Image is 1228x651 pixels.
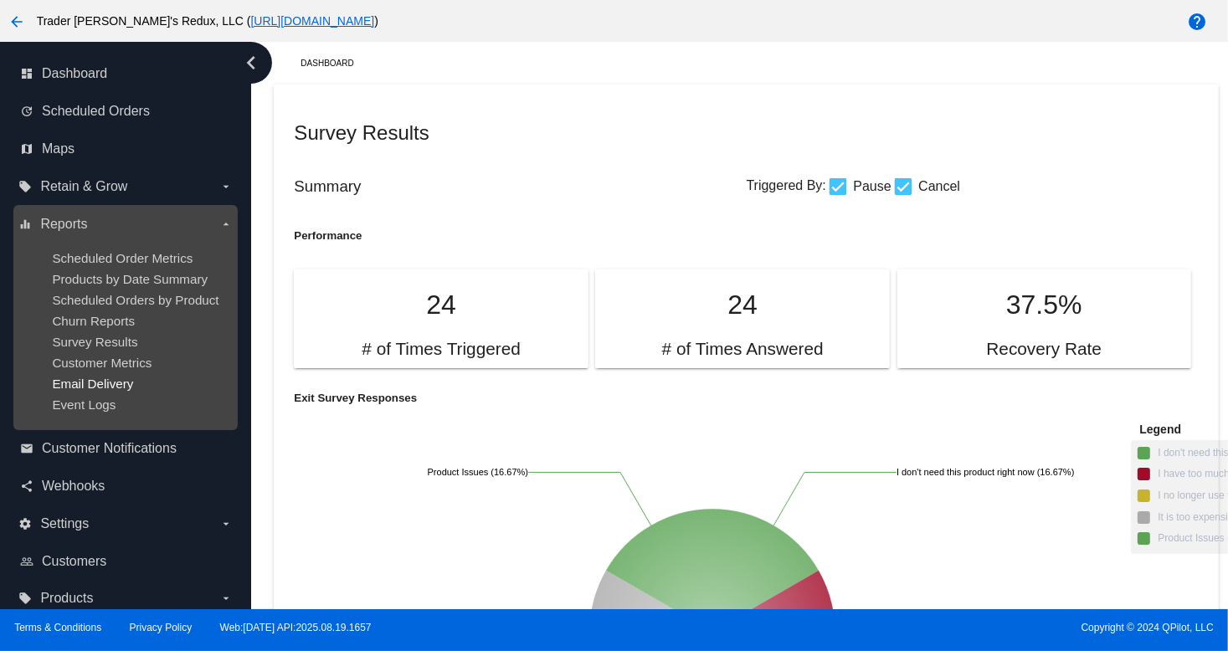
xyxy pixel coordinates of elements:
[20,555,33,568] i: people_outline
[18,218,32,231] i: equalizer
[52,397,116,412] a: Event Logs
[219,517,233,531] i: arrow_drop_down
[20,442,33,455] i: email
[219,592,233,605] i: arrow_drop_down
[18,517,32,531] i: settings
[294,177,746,196] h3: Summary
[42,479,105,494] span: Webhooks
[42,66,107,81] span: Dashboard
[219,218,233,231] i: arrow_drop_down
[314,290,568,320] p: 24
[18,180,32,193] i: local_offer
[20,105,33,118] i: update
[130,622,193,633] a: Privacy Policy
[853,177,891,197] span: Pause
[917,290,1171,320] p: 37.5%
[20,60,233,87] a: dashboard Dashboard
[747,178,826,192] span: Triggered By:
[40,179,127,194] span: Retain & Grow
[220,622,372,633] a: Web:[DATE] API:2025.08.19.1657
[20,67,33,80] i: dashboard
[1187,12,1207,32] mat-icon: help
[42,104,150,119] span: Scheduled Orders
[20,98,233,125] a: update Scheduled Orders
[20,142,33,156] i: map
[52,335,137,349] a: Survey Results
[20,435,233,462] a: email Customer Notifications
[294,229,746,242] h5: Performance
[20,548,233,575] a: people_outline Customers
[20,479,33,493] i: share
[301,50,368,76] a: Dashboard
[238,49,265,76] i: chevron_left
[40,516,89,531] span: Settings
[20,136,233,162] a: map Maps
[615,290,869,320] p: 24
[294,392,746,404] h5: Exit Survey Responses
[918,177,960,197] span: Cancel
[629,622,1214,633] span: Copyright © 2024 QPilot, LLC
[52,293,218,307] a: Scheduled Orders by Product
[428,467,528,477] text: Product Issues (16.67%)
[897,467,1074,477] text: I don't need this product right now (16.67%)
[250,14,374,28] a: [URL][DOMAIN_NAME]
[52,251,193,265] a: Scheduled Order Metrics
[362,339,521,360] h2: # of Times Triggered
[7,12,27,32] mat-icon: arrow_back
[42,141,75,156] span: Maps
[294,121,746,145] h2: Survey Results
[37,14,378,28] span: Trader [PERSON_NAME]'s Redux, LLC ( )
[52,356,152,370] a: Customer Metrics
[1139,423,1181,436] span: Legend
[219,180,233,193] i: arrow_drop_down
[662,339,824,360] h2: # of Times Answered
[18,592,32,605] i: local_offer
[52,314,135,328] a: Churn Reports
[40,591,93,606] span: Products
[40,217,87,232] span: Reports
[20,473,233,500] a: share Webhooks
[52,272,208,286] a: Products by Date Summary
[42,441,177,456] span: Customer Notifications
[42,554,106,569] span: Customers
[14,622,101,633] a: Terms & Conditions
[986,339,1102,360] h2: Recovery Rate
[52,377,133,391] a: Email Delivery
